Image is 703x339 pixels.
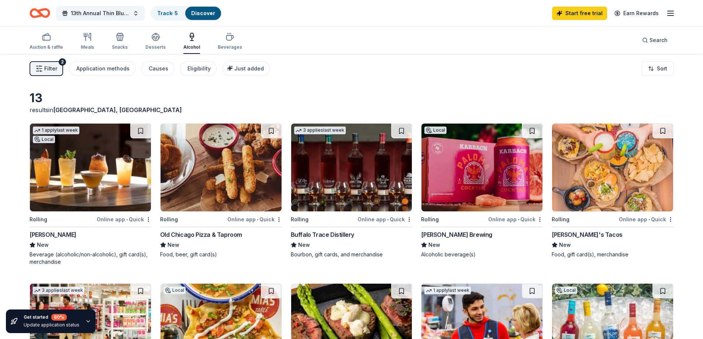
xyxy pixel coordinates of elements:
[552,123,673,258] a: Image for Torchy's TacosRollingOnline app•Quick[PERSON_NAME]'s TacosNewFood, gift card(s), mercha...
[649,36,668,45] span: Search
[610,7,663,20] a: Earn Rewards
[51,314,67,321] div: 80 %
[30,91,282,105] div: 13
[59,58,66,66] div: 2
[358,215,412,224] div: Online app Quick
[97,215,151,224] div: Online app Quick
[33,127,79,134] div: 1 apply last week
[112,44,128,50] div: Snacks
[387,217,389,222] span: •
[648,217,650,222] span: •
[421,230,492,239] div: [PERSON_NAME] Brewing
[71,9,130,18] span: 13th Annual Thin Blue Line Golf Tournament
[428,241,440,249] span: New
[53,106,182,114] span: [GEOGRAPHIC_DATA], [GEOGRAPHIC_DATA]
[552,251,673,258] div: Food, gift card(s), merchandise
[298,241,310,249] span: New
[168,241,179,249] span: New
[30,251,151,266] div: Beverage (alcoholic/non-alcoholic), gift card(s), merchandise
[69,61,135,76] button: Application methods
[30,105,282,114] div: results
[223,61,270,76] button: Just added
[424,127,447,134] div: Local
[552,7,607,20] a: Start free trial
[421,251,543,258] div: Alcoholic beverage(s)
[191,10,215,16] a: Discover
[642,61,673,76] button: Sort
[44,64,57,73] span: Filter
[180,61,217,76] button: Eligibility
[81,30,94,54] button: Meals
[234,65,264,72] span: Just added
[56,6,145,21] button: 13th Annual Thin Blue Line Golf Tournament
[291,123,413,258] a: Image for Buffalo Trace Distillery3 applieslast weekRollingOnline app•QuickBuffalo Trace Distille...
[488,215,543,224] div: Online app Quick
[30,30,63,54] button: Auction & raffle
[552,230,623,239] div: [PERSON_NAME]'s Tacos
[160,215,178,224] div: Rolling
[160,123,282,258] a: Image for Old Chicago Pizza & TaproomRollingOnline app•QuickOld Chicago Pizza & TaproomNewFood, b...
[518,217,519,222] span: •
[183,30,200,54] button: Alcohol
[421,124,542,211] img: Image for Karbach Brewing
[160,230,242,239] div: Old Chicago Pizza & Taproom
[37,241,49,249] span: New
[218,44,242,50] div: Beverages
[76,64,130,73] div: Application methods
[81,44,94,50] div: Meals
[157,10,178,16] a: Track· 5
[552,124,673,211] img: Image for Torchy's Tacos
[291,124,412,211] img: Image for Buffalo Trace Distillery
[30,123,151,266] a: Image for Axelrad1 applylast weekLocalRollingOnline app•Quick[PERSON_NAME]NewBeverage (alcoholic/...
[30,61,63,76] button: Filter2
[161,124,282,211] img: Image for Old Chicago Pizza & Taproom
[163,287,186,294] div: Local
[33,287,85,294] div: 3 applies last week
[218,30,242,54] button: Beverages
[112,30,128,54] button: Snacks
[657,64,667,73] span: Sort
[257,217,258,222] span: •
[636,33,673,48] button: Search
[30,44,63,50] div: Auction & raffle
[291,230,354,239] div: Buffalo Trace Distillery
[291,215,309,224] div: Rolling
[149,64,168,73] div: Causes
[187,64,211,73] div: Eligibility
[183,44,200,50] div: Alcohol
[141,61,174,76] button: Causes
[33,136,55,143] div: Local
[160,251,282,258] div: Food, beer, gift card(s)
[145,44,166,50] div: Desserts
[227,215,282,224] div: Online app Quick
[30,124,151,211] img: Image for Axelrad
[619,215,673,224] div: Online app Quick
[30,4,50,22] a: Home
[126,217,128,222] span: •
[24,314,79,321] div: Get started
[424,287,471,294] div: 1 apply last week
[30,215,47,224] div: Rolling
[559,241,571,249] span: New
[294,127,346,134] div: 3 applies last week
[48,106,182,114] span: in
[151,6,222,21] button: Track· 5Discover
[145,30,166,54] button: Desserts
[30,230,76,239] div: [PERSON_NAME]
[421,215,439,224] div: Rolling
[555,287,577,294] div: Local
[552,215,569,224] div: Rolling
[291,251,413,258] div: Bourbon, gift cards, and merchandise
[421,123,543,258] a: Image for Karbach BrewingLocalRollingOnline app•Quick[PERSON_NAME] BrewingNewAlcoholic beverage(s)
[24,322,79,328] div: Update application status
